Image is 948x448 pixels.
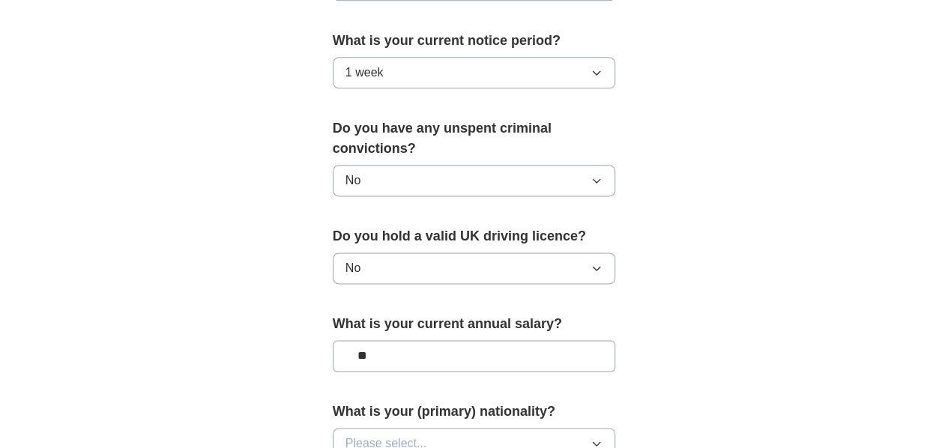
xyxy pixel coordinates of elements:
button: No [333,252,616,284]
button: No [333,165,616,196]
label: What is your current notice period? [333,31,616,51]
span: No [345,259,360,277]
span: 1 week [345,64,384,82]
span: No [345,172,360,190]
label: Do you hold a valid UK driving licence? [333,226,616,246]
label: What is your current annual salary? [333,314,616,334]
button: 1 week [333,57,616,88]
label: Do you have any unspent criminal convictions? [333,118,616,159]
label: What is your (primary) nationality? [333,402,616,422]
